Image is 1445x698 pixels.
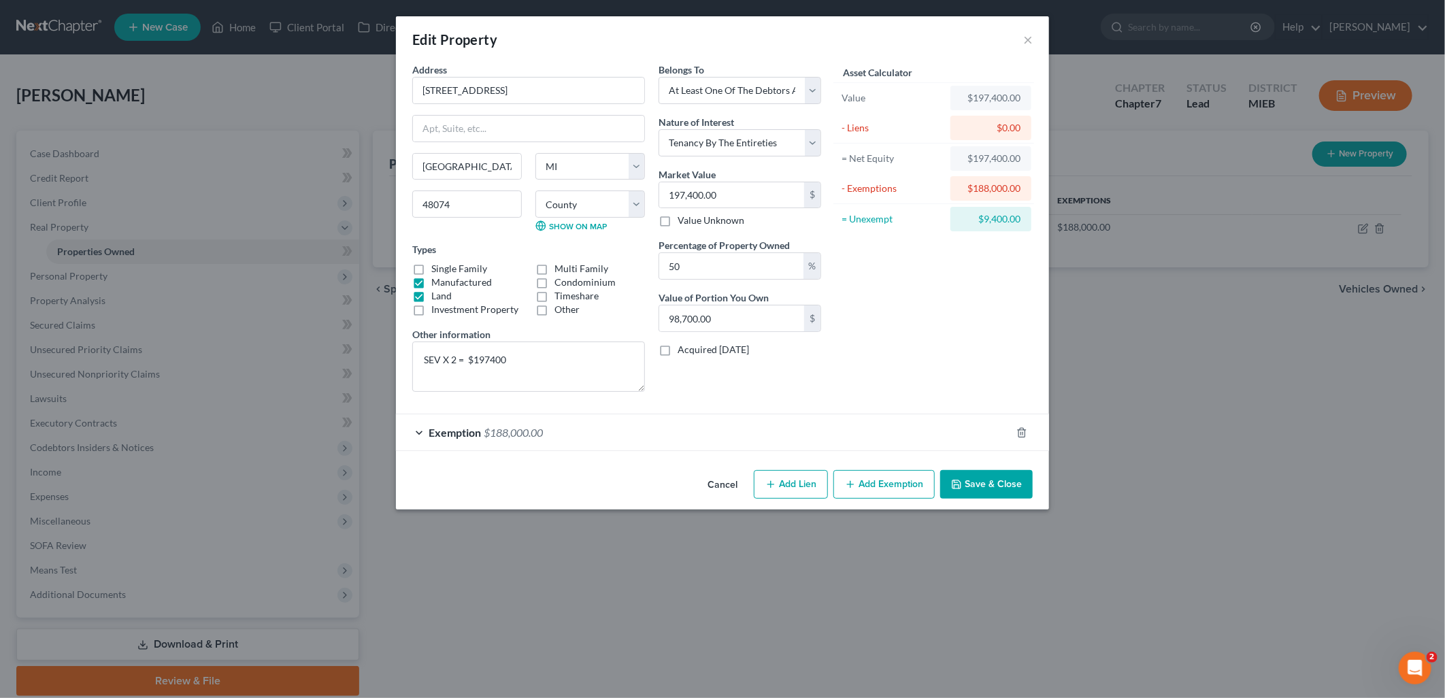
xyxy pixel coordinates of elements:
div: Value [842,91,944,105]
div: - Liens [842,121,944,135]
div: $197,400.00 [961,152,1020,165]
label: Investment Property [431,303,518,316]
label: Types [412,242,436,256]
div: % [803,253,820,279]
label: Manufactured [431,276,492,289]
input: Enter zip... [412,190,522,218]
input: Enter address... [413,78,644,103]
label: Single Family [431,262,487,276]
label: Multi Family [554,262,608,276]
span: $188,000.00 [484,426,543,439]
label: Other information [412,327,491,342]
label: Acquired [DATE] [678,343,749,356]
span: 2 [1427,652,1438,663]
label: Percentage of Property Owned [659,238,790,252]
div: $197,400.00 [961,91,1020,105]
input: Enter city... [413,154,521,180]
button: Save & Close [940,470,1033,499]
div: $ [804,182,820,208]
div: $0.00 [961,121,1020,135]
a: Show on Map [535,220,607,231]
div: Edit Property [412,30,497,49]
input: Apt, Suite, etc... [413,116,644,142]
button: × [1023,31,1033,48]
div: = Net Equity [842,152,944,165]
label: Condominium [554,276,616,289]
div: = Unexempt [842,212,944,226]
label: Nature of Interest [659,115,734,129]
div: $ [804,305,820,331]
label: Timeshare [554,289,599,303]
label: Market Value [659,167,716,182]
label: Value of Portion You Own [659,290,769,305]
label: Asset Calculator [843,65,912,80]
button: Add Exemption [833,470,935,499]
button: Add Lien [754,470,828,499]
div: $9,400.00 [961,212,1020,226]
input: 0.00 [659,253,803,279]
span: Exemption [429,426,481,439]
label: Value Unknown [678,214,744,227]
label: Land [431,289,452,303]
button: Cancel [697,471,748,499]
div: $188,000.00 [961,182,1020,195]
input: 0.00 [659,305,804,331]
span: Belongs To [659,64,704,76]
iframe: Intercom live chat [1399,652,1431,684]
div: - Exemptions [842,182,944,195]
label: Other [554,303,580,316]
input: 0.00 [659,182,804,208]
span: Address [412,64,447,76]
